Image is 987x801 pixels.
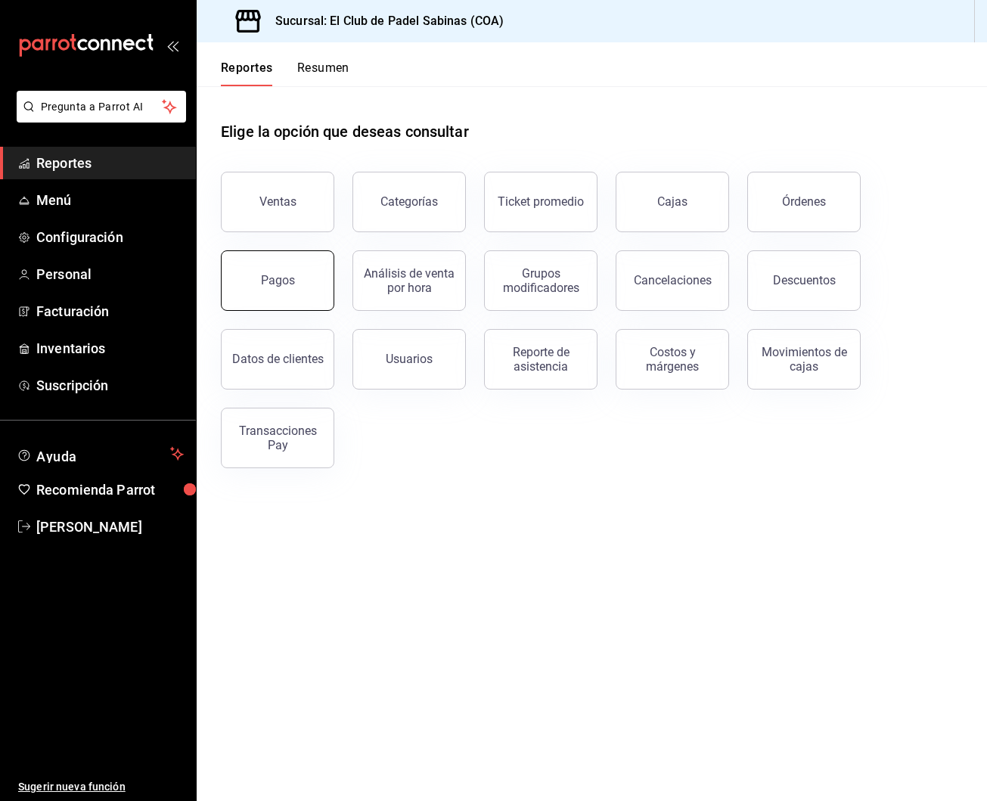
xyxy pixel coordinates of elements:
[36,190,184,210] span: Menú
[263,12,504,30] h3: Sucursal: El Club de Padel Sabinas (COA)
[17,91,186,123] button: Pregunta a Parrot AI
[232,352,324,366] div: Datos de clientes
[221,120,469,143] h1: Elige la opción que deseas consultar
[494,266,588,295] div: Grupos modificadores
[773,273,836,287] div: Descuentos
[221,61,349,86] div: navigation tabs
[352,329,466,390] button: Usuarios
[657,194,687,209] div: Cajas
[380,194,438,209] div: Categorías
[352,250,466,311] button: Análisis de venta por hora
[747,172,861,232] button: Órdenes
[747,329,861,390] button: Movimientos de cajas
[221,329,334,390] button: Datos de clientes
[41,99,163,115] span: Pregunta a Parrot AI
[36,227,184,247] span: Configuración
[36,264,184,284] span: Personal
[259,194,296,209] div: Ventas
[18,779,184,795] span: Sugerir nueva función
[221,172,334,232] button: Ventas
[484,172,597,232] button: Ticket promedio
[36,517,184,537] span: [PERSON_NAME]
[747,250,861,311] button: Descuentos
[221,408,334,468] button: Transacciones Pay
[36,301,184,321] span: Facturación
[231,424,324,452] div: Transacciones Pay
[494,345,588,374] div: Reporte de asistencia
[484,329,597,390] button: Reporte de asistencia
[757,345,851,374] div: Movimientos de cajas
[498,194,584,209] div: Ticket promedio
[36,153,184,173] span: Reportes
[261,273,295,287] div: Pagos
[386,352,433,366] div: Usuarios
[362,266,456,295] div: Análisis de venta por hora
[221,250,334,311] button: Pagos
[616,172,729,232] button: Cajas
[484,250,597,311] button: Grupos modificadores
[36,375,184,396] span: Suscripción
[297,61,349,86] button: Resumen
[36,480,184,500] span: Recomienda Parrot
[352,172,466,232] button: Categorías
[634,273,712,287] div: Cancelaciones
[11,110,186,126] a: Pregunta a Parrot AI
[616,329,729,390] button: Costos y márgenes
[782,194,826,209] div: Órdenes
[36,338,184,359] span: Inventarios
[625,345,719,374] div: Costos y márgenes
[221,61,273,86] button: Reportes
[166,39,178,51] button: open_drawer_menu
[616,250,729,311] button: Cancelaciones
[36,445,164,463] span: Ayuda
